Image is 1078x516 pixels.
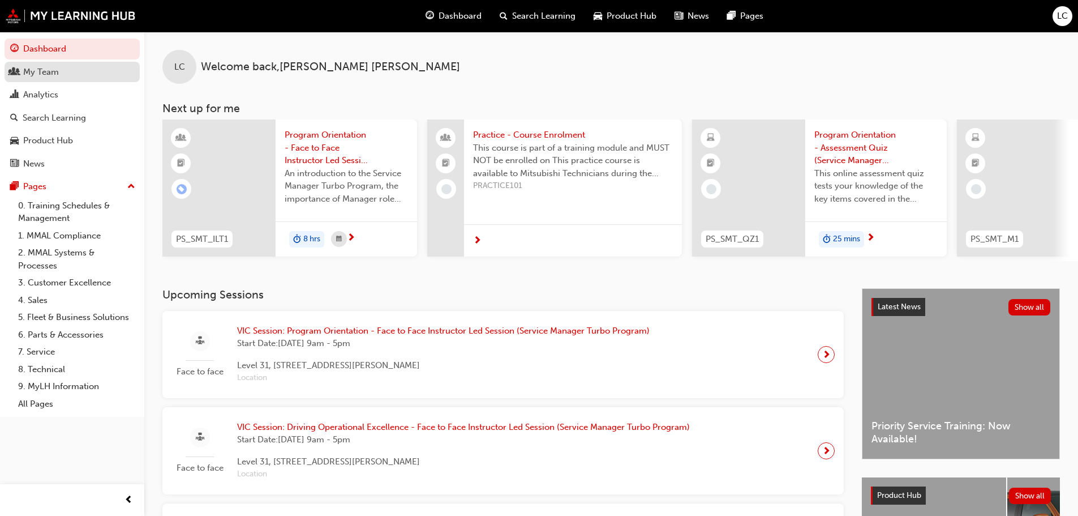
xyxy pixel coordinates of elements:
a: car-iconProduct Hub [585,5,665,28]
span: An introduction to the Service Manager Turbo Program, the importance of Manager role and Service ... [285,167,408,206]
a: mmal [6,8,136,23]
span: LC [1057,10,1068,23]
span: Level 31, [STREET_ADDRESS][PERSON_NAME] [237,359,650,372]
span: VIC Session: Program Orientation - Face to Face Instructor Led Session (Service Manager Turbo Pro... [237,325,650,338]
a: guage-iconDashboard [416,5,491,28]
span: news-icon [10,159,19,169]
a: Dashboard [5,39,140,59]
a: Latest NewsShow allPriority Service Training: Now Available! [862,288,1060,459]
a: 7. Service [14,343,140,361]
span: booktick-icon [442,156,450,171]
span: learningRecordVerb_ENROLL-icon [177,184,187,194]
span: Pages [740,10,763,23]
span: pages-icon [10,182,19,192]
a: 5. Fleet & Business Solutions [14,309,140,326]
span: PS_SMT_M1 [970,233,1019,246]
span: search-icon [500,9,508,23]
span: Priority Service Training: Now Available! [871,420,1050,445]
a: 1. MMAL Compliance [14,227,140,245]
a: My Team [5,62,140,83]
span: people-icon [442,131,450,146]
a: search-iconSearch Learning [491,5,585,28]
span: learningResourceType_ELEARNING-icon [707,131,715,146]
span: learningRecordVerb_NONE-icon [971,184,981,194]
a: All Pages [14,395,140,413]
span: pages-icon [727,9,736,23]
span: learningRecordVerb_NONE-icon [706,184,716,194]
span: chart-icon [10,90,19,100]
div: Analytics [23,88,58,101]
span: Latest News [878,302,921,312]
span: sessionType_FACE_TO_FACE-icon [196,430,204,445]
span: This online assessment quiz tests your knowledge of the key items covered in the Service Manager ... [814,167,938,206]
span: learningRecordVerb_NONE-icon [441,184,452,194]
a: 2. MMAL Systems & Processes [14,244,140,274]
span: duration-icon [823,232,831,247]
span: Product Hub [877,491,921,500]
a: Face to faceVIC Session: Program Orientation - Face to Face Instructor Led Session (Service Manag... [171,320,835,389]
span: Start Date: [DATE] 9am - 5pm [237,433,690,446]
span: Face to face [171,462,228,475]
span: car-icon [10,136,19,146]
div: Pages [23,180,46,193]
span: next-icon [473,236,482,246]
span: LC [174,61,185,74]
span: PS_SMT_QZ1 [706,233,759,246]
h3: Next up for me [144,102,1078,115]
span: next-icon [822,347,831,363]
a: PS_SMT_ILT1Program Orientation - Face to Face Instructor Led Session (Service Manager Turbo Progr... [162,120,417,257]
span: Location [237,372,650,385]
a: Search Learning [5,108,140,129]
span: next-icon [347,233,355,244]
button: DashboardMy TeamAnalyticsSearch LearningProduct HubNews [5,36,140,176]
span: 25 mins [833,233,860,246]
a: Practice - Course EnrolmentThis course is part of a training module and MUST NOT be enrolled on T... [427,120,682,257]
a: Product Hub [5,130,140,151]
a: 3. Customer Excellence [14,274,140,292]
span: news-icon [675,9,683,23]
a: 6. Parts & Accessories [14,326,140,344]
span: Start Date: [DATE] 9am - 5pm [237,337,650,350]
div: Search Learning [23,112,86,125]
a: 4. Sales [14,292,140,309]
a: 8. Technical [14,361,140,378]
span: Product Hub [607,10,656,23]
a: 9. MyLH Information [14,378,140,395]
span: 8 hrs [303,233,320,246]
span: calendar-icon [336,232,342,246]
span: search-icon [10,113,18,123]
button: Pages [5,176,140,197]
span: booktick-icon [707,156,715,171]
span: learningResourceType_ELEARNING-icon [972,131,980,146]
span: people-icon [10,67,19,78]
div: My Team [23,66,59,79]
span: PS_SMT_ILT1 [176,233,228,246]
span: Location [237,468,690,481]
a: Face to faceVIC Session: Driving Operational Excellence - Face to Face Instructor Led Session (Se... [171,416,835,485]
span: prev-icon [124,493,133,508]
span: Practice - Course Enrolment [473,129,673,142]
span: learningResourceType_INSTRUCTOR_LED-icon [177,131,185,146]
a: PS_SMT_QZ1Program Orientation - Assessment Quiz (Service Manager Turbo Program)This online assess... [692,120,947,257]
a: Latest NewsShow all [871,298,1050,316]
h3: Upcoming Sessions [162,288,844,301]
span: guage-icon [10,44,19,54]
a: news-iconNews [665,5,718,28]
span: Face to face [171,365,228,378]
span: Program Orientation - Assessment Quiz (Service Manager Turbo Program) [814,129,938,167]
button: Show all [1008,299,1051,315]
span: next-icon [822,443,831,459]
span: VIC Session: Driving Operational Excellence - Face to Face Instructor Led Session (Service Manage... [237,421,690,434]
span: up-icon [127,180,135,194]
a: Analytics [5,84,140,105]
span: Search Learning [512,10,575,23]
span: booktick-icon [177,156,185,171]
div: Product Hub [23,134,73,147]
button: LC [1053,6,1072,26]
span: booktick-icon [972,156,980,171]
button: Show all [1009,488,1051,504]
span: sessionType_FACE_TO_FACE-icon [196,334,204,348]
span: Level 31, [STREET_ADDRESS][PERSON_NAME] [237,455,690,468]
span: next-icon [866,233,875,244]
span: duration-icon [293,232,301,247]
